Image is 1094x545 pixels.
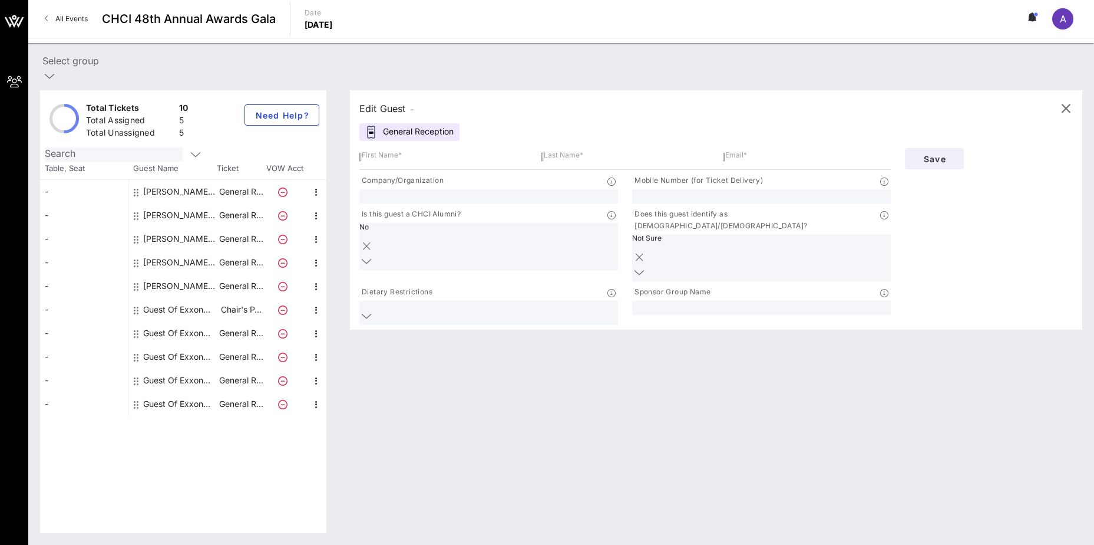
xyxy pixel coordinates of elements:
[45,147,75,159] label: Search
[359,123,460,141] div: General Reception
[217,321,265,345] p: General R…
[40,321,128,345] div: -
[179,102,189,117] div: 10
[632,234,891,281] div: Not Sureclear icon
[86,102,174,117] div: Total Tickets
[255,110,309,120] span: Need Help?
[40,180,128,203] div: -
[143,227,217,251] div: Diana Yetman Exxon Mobil Corporation
[217,274,265,298] p: General R…
[102,10,276,28] span: CHCI 48th Annual Awards Gala
[40,274,128,298] div: -
[42,55,99,67] label: Select group
[143,203,217,227] div: David Sistiva Exxon Mobil Corporation
[217,227,265,251] p: General R…
[217,180,265,203] p: General R…
[143,321,217,345] div: Guest Of ExxonMobil Corporation
[1060,13,1066,25] span: A
[143,298,217,321] div: Guest Of ExxonMobil Corporation
[362,151,464,159] input: First Name*
[179,114,189,129] div: 5
[217,203,265,227] p: General R…
[217,163,264,175] span: Ticket
[40,369,128,392] div: -
[632,175,763,187] p: Mobile Number (for Ticket Delivery)
[143,251,217,274] div: Samuel Ortiz Exxon Mobil Corporation
[636,252,643,264] button: clear icon
[55,14,88,23] span: All Events
[359,175,444,187] p: Company/Organization
[217,392,265,416] p: General R…
[914,154,954,164] span: Save
[905,148,964,169] button: Save
[38,9,95,28] a: All Events
[217,345,265,369] p: General R…
[725,151,827,159] input: Email*
[359,100,414,117] div: Edit Guest
[40,392,128,416] div: -
[179,127,189,142] div: 5
[128,163,217,175] span: Guest Name
[40,251,128,274] div: -
[359,223,618,270] div: Noclear icon
[359,223,461,231] div: No
[632,208,880,232] p: Does this guest identify as [DEMOGRAPHIC_DATA]/[DEMOGRAPHIC_DATA]?
[86,127,174,142] div: Total Unassigned
[411,105,414,114] span: -
[544,151,646,159] input: Last Name*
[359,286,432,298] p: Dietary Restrictions
[305,19,333,31] p: [DATE]
[143,180,217,203] div: Alejandro Colantuono Exxon Mobil Corporation
[1052,8,1073,29] div: A
[264,163,305,175] span: VOW Acct
[40,345,128,369] div: -
[40,203,128,227] div: -
[143,345,217,369] div: Guest Of ExxonMobil Corporation
[632,234,734,242] div: Not Sure
[143,274,217,298] div: Terry Boles Exxon Mobil Corporation
[217,298,265,321] p: Chair's P…
[143,392,217,416] div: Guest Of ExxonMobil Corporation
[217,251,265,274] p: General R…
[143,369,217,392] div: Guest Of ExxonMobil Corporation
[359,208,461,221] p: Is this guest a CHCI Alumni?
[244,104,319,126] button: Need Help?
[40,163,128,175] span: Table, Seat
[40,298,128,321] div: -
[632,286,710,298] p: Sponsor Group Name
[86,114,174,129] div: Total Assigned
[363,241,371,252] button: clear icon
[217,369,265,392] p: General R…
[305,7,333,19] p: Date
[40,227,128,251] div: -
